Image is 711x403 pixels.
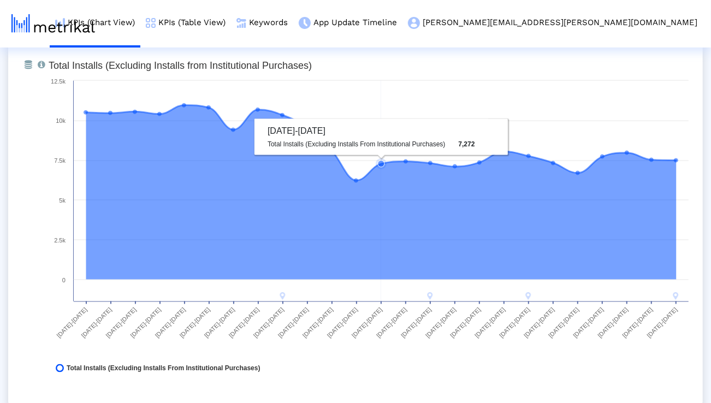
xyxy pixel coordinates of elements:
[54,237,66,244] text: 2.5k
[49,60,312,71] tspan: Total Installs (Excluding Installs from Institutional Purchases)
[51,78,66,85] text: 12.5k
[523,306,555,339] text: [DATE]-[DATE]
[154,306,187,339] text: [DATE]-[DATE]
[228,306,260,339] text: [DATE]-[DATE]
[62,277,66,283] text: 0
[54,157,66,164] text: 7.5k
[11,14,95,33] img: metrical-logo-light.png
[400,306,432,339] text: [DATE]-[DATE]
[55,306,88,339] text: [DATE]-[DATE]
[179,306,211,339] text: [DATE]-[DATE]
[252,306,285,339] text: [DATE]-[DATE]
[59,197,66,204] text: 5k
[408,17,420,29] img: my-account-menu-icon.png
[236,18,246,28] img: keywords.png
[645,306,678,339] text: [DATE]-[DATE]
[129,306,162,339] text: [DATE]-[DATE]
[326,306,359,339] text: [DATE]-[DATE]
[621,306,654,339] text: [DATE]-[DATE]
[56,117,66,124] text: 10k
[449,306,482,339] text: [DATE]-[DATE]
[375,306,408,339] text: [DATE]-[DATE]
[424,306,457,339] text: [DATE]-[DATE]
[572,306,605,339] text: [DATE]-[DATE]
[203,306,236,339] text: [DATE]-[DATE]
[146,18,156,28] img: kpi-table-menu-icon.png
[80,306,113,339] text: [DATE]-[DATE]
[301,306,334,339] text: [DATE]-[DATE]
[351,306,383,339] text: [DATE]-[DATE]
[67,364,260,372] span: Total Installs (Excluding Installs From Institutional Purchases)
[277,306,310,339] text: [DATE]-[DATE]
[473,306,506,339] text: [DATE]-[DATE]
[596,306,629,339] text: [DATE]-[DATE]
[498,306,531,339] text: [DATE]-[DATE]
[105,306,138,339] text: [DATE]-[DATE]
[299,17,311,29] img: app-update-menu-icon.png
[547,306,580,339] text: [DATE]-[DATE]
